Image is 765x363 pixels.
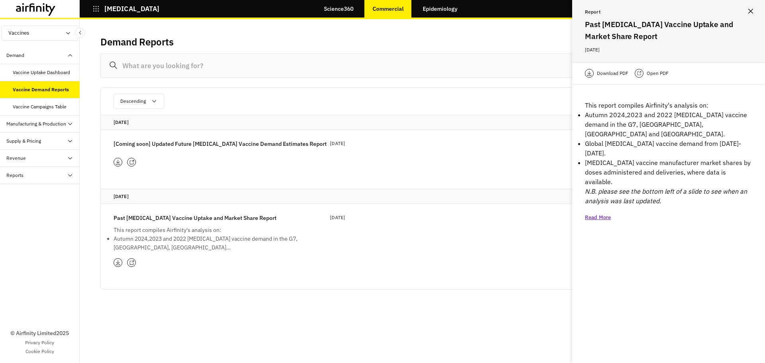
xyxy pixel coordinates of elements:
[585,214,611,222] p: Read More
[104,5,159,12] p: [MEDICAL_DATA]
[114,226,305,234] p: This report compiles Airfinity's analysis on:
[585,139,752,158] li: Global [MEDICAL_DATA] vaccine demand from [DATE]-[DATE].
[114,139,327,148] p: [Coming soon] Updated Future [MEDICAL_DATA] Vaccine Demand Estimates Report
[92,2,159,16] button: [MEDICAL_DATA]
[6,137,41,145] div: Supply & Pricing
[330,214,345,222] p: [DATE]
[13,86,69,93] div: Vaccine Demand Reports
[585,187,747,205] em: N.B. please see the bottom left of a slide to see when an analysis was last updated.
[13,69,70,76] div: Vaccine Uptake Dashboard
[25,348,54,355] a: Cookie Policy
[6,52,24,59] div: Demand
[330,139,345,147] p: [DATE]
[114,214,277,222] p: Past [MEDICAL_DATA] Vaccine Uptake and Market Share Report
[647,69,669,77] p: Open PDF
[6,172,24,179] div: Reports
[585,158,752,186] li: [MEDICAL_DATA] vaccine manufacturer market shares by doses administered and deliveries, where dat...
[373,6,404,12] p: Commercial
[114,234,305,252] li: Autumn 2024,2023 and 2022 [MEDICAL_DATA] vaccine demand in the G7, [GEOGRAPHIC_DATA], [GEOGRAPHIC...
[25,339,54,346] a: Privacy Policy
[585,45,752,54] p: [DATE]
[114,118,733,126] p: [DATE]
[2,26,78,41] button: Vaccines
[114,94,164,109] button: Descending
[585,100,752,110] p: This report compiles Airfinity's analysis on:
[100,53,746,78] input: What are you looking for?
[100,36,174,48] h2: Demand Reports
[6,120,66,128] div: Manufacturing & Production
[114,192,733,200] p: [DATE]
[585,110,752,139] li: Autumn 2024,2023 and 2022 [MEDICAL_DATA] vaccine demand in the G7, [GEOGRAPHIC_DATA], [GEOGRAPHIC...
[13,103,67,110] div: Vaccine Campaigns Table
[10,329,69,337] p: © Airfinity Limited 2025
[597,69,628,77] p: Download PDF
[6,155,26,162] div: Revenue
[75,27,85,38] button: Close Sidebar
[585,18,752,42] h2: Past [MEDICAL_DATA] Vaccine Uptake and Market Share Report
